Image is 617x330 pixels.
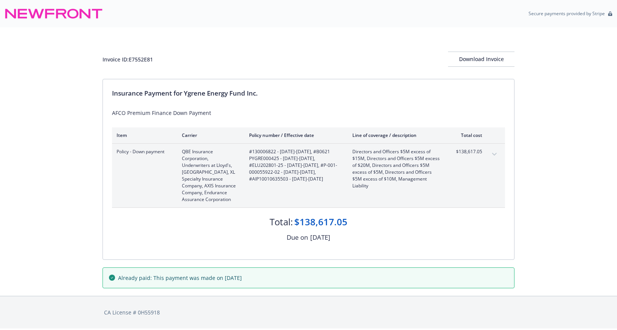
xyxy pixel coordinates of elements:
span: QBE Insurance Corporation, Underwriters at Lloyd's, [GEOGRAPHIC_DATA], XL Specialty Insurance Com... [182,148,237,203]
div: Total: [270,215,293,228]
span: Directors and Officers $5M excess of $15M, Directors and Officers $5M excess of $20M, Directors a... [352,148,442,189]
div: CA License # 0H55918 [104,308,513,316]
div: Item [117,132,170,138]
div: AFCO Premium Finance Down Payment [112,109,505,117]
button: expand content [488,148,500,160]
div: [DATE] [310,233,330,242]
div: Carrier [182,132,237,138]
button: Download Invoice [448,52,514,67]
div: Total cost [454,132,482,138]
div: Download Invoice [448,52,514,66]
div: Policy - Down paymentQBE Insurance Corporation, Underwriters at Lloyd's, [GEOGRAPHIC_DATA], XL Sp... [112,144,505,207]
span: Already paid: This payment was made on [DATE] [118,274,242,282]
div: Policy number / Effective date [249,132,340,138]
div: Insurance Payment for Ygrene Energy Fund Inc. [112,88,505,98]
span: $138,617.05 [454,148,482,155]
div: $138,617.05 [294,215,347,228]
span: #130006822 - [DATE]-[DATE], #B0621 PYGRE000425 - [DATE]-[DATE], #ELU202801-25 - [DATE]-[DATE], #P... [249,148,340,182]
div: Line of coverage / description [352,132,442,138]
div: Due on [287,233,308,242]
p: Secure payments provided by Stripe [529,10,605,17]
div: Invoice ID: E7552E81 [103,55,153,63]
span: Policy - Down payment [117,148,170,155]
